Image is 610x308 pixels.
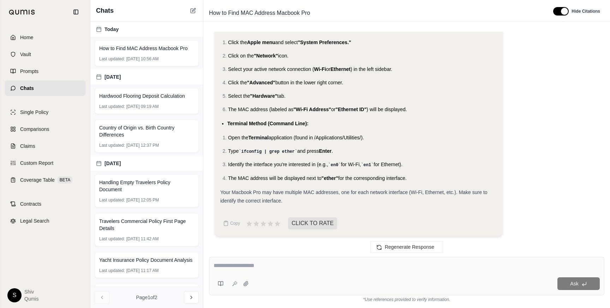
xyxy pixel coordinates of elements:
[385,244,434,250] span: Regenerate Response
[5,30,86,45] a: Home
[241,149,295,154] span: ifconfig | grep ether
[104,73,121,80] span: [DATE]
[99,104,125,109] span: Last updated:
[314,66,326,72] span: Wi-Fi
[99,56,125,62] span: Last updated:
[9,10,35,15] img: Qumis Logo
[5,80,86,96] a: Chats
[99,124,194,138] span: Country of Origin vs. Birth Country Differences
[228,53,254,59] span: Click on the
[275,40,298,45] span: and select
[326,66,330,72] span: or
[331,163,339,168] span: en0
[228,80,247,85] span: Click the
[370,241,443,253] button: Regenerate Response
[126,268,159,273] span: [DATE] 11:17 AM
[227,121,309,126] span: Terminal Method (Command Line):
[373,162,402,167] span: for Ethernet).
[20,176,55,183] span: Coverage Table
[20,68,38,75] span: Prompts
[228,135,249,140] span: Open the
[5,121,86,137] a: Comparisons
[269,135,364,140] span: application (found in /Applications/Utilities/).
[58,176,72,183] span: BETA
[136,294,157,301] span: Page 1 of 2
[5,138,86,154] a: Claims
[7,288,22,302] div: S
[99,45,188,52] span: How to Find MAC Address Macbook Pro
[104,26,119,33] span: Today
[20,143,35,150] span: Claims
[189,6,197,15] button: New Chat
[24,288,38,295] span: Shiv
[228,162,328,167] span: Identify the interface you're interested in (e.g.,
[319,148,331,154] span: Enter
[220,216,243,230] button: Copy
[20,159,53,167] span: Custom Report
[254,53,278,59] span: "Network"
[5,172,86,188] a: Coverage TableBETA
[230,221,240,226] span: Copy
[5,104,86,120] a: Single Policy
[126,143,159,148] span: [DATE] 12:37 PM
[99,236,125,242] span: Last updated:
[5,213,86,229] a: Legal Search
[99,143,125,148] span: Last updated:
[99,256,192,264] span: Yacht Insurance Policy Document Analysis
[572,8,600,14] span: Hide Citations
[364,163,371,168] span: en1
[126,236,159,242] span: [DATE] 11:42 AM
[5,155,86,171] a: Custom Report
[20,85,34,92] span: Chats
[220,189,488,204] span: Your Macbook Pro may have multiple MAC addresses, one for each network interface (Wi-Fi, Ethernet...
[206,7,313,19] span: How to Find MAC Address Macbook Pro
[20,109,48,116] span: Single Policy
[228,107,293,112] span: The MAC address (labeled as
[228,148,239,154] span: Type
[247,40,275,45] span: Apple menu
[206,7,545,19] div: Edit Title
[99,179,194,193] span: Handling Empty Travelers Policy Document
[126,56,159,62] span: [DATE] 10:56 AM
[99,218,194,232] span: Travelers Commercial Policy First Page Details
[298,40,351,45] span: "System Preferences."
[277,93,285,99] span: tab.
[322,175,339,181] span: "ether"
[557,277,600,290] button: Ask
[338,175,407,181] span: for the corresponding interface.
[99,92,185,99] span: Hardwood Flooring Deposit Calculation
[70,6,82,18] button: Collapse sidebar
[126,197,159,203] span: [DATE] 12:05 PM
[228,40,247,45] span: Click the
[20,217,49,224] span: Legal Search
[20,200,41,207] span: Contracts
[330,66,351,72] span: Ethernet
[570,281,578,286] span: Ask
[99,268,125,273] span: Last updated:
[96,6,114,16] span: Chats
[293,107,331,112] span: "Wi-Fi Address"
[335,107,366,112] span: "Ethernet ID"
[275,80,343,85] span: button in the lower right corner.
[228,93,250,99] span: Select the
[228,66,314,72] span: Select your active network connection (
[331,107,335,112] span: or
[297,148,319,154] span: and press
[249,135,269,140] span: Terminal
[5,64,86,79] a: Prompts
[228,175,322,181] span: The MAC address will be displayed next to
[99,197,125,203] span: Last updated:
[20,51,31,58] span: Vault
[209,295,604,302] div: *Use references provided to verify information.
[331,148,333,154] span: .
[366,107,407,112] span: ) will be displayed.
[24,295,38,302] span: Qumis
[5,47,86,62] a: Vault
[250,93,277,99] span: "Hardware"
[20,34,33,41] span: Home
[247,80,275,85] span: "Advanced"
[351,66,392,72] span: ) in the left sidebar.
[5,196,86,212] a: Contracts
[288,217,337,229] span: CLICK TO RATE
[278,53,289,59] span: icon.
